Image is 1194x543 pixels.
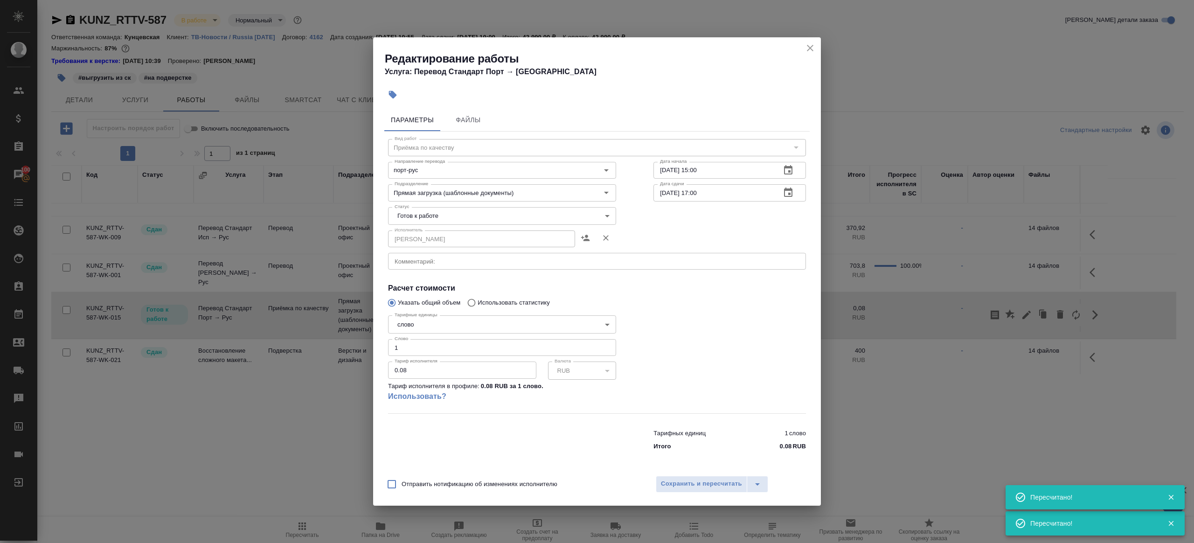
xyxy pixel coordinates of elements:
button: Добавить тэг [382,84,403,105]
div: RUB [548,362,617,379]
p: 0.08 RUB за 1 слово . [481,382,543,391]
button: Готов к работе [395,212,441,220]
a: Использовать? [388,391,616,402]
button: Назначить [575,227,596,249]
button: Open [600,164,613,177]
button: Open [600,186,613,199]
div: слово [388,315,616,333]
span: Файлы [446,114,491,126]
button: Закрыть [1161,519,1180,528]
p: 0.08 [780,442,792,451]
div: Готов к работе [388,207,616,225]
p: Тарифных единиц [653,429,706,438]
p: Итого [653,442,671,451]
p: Тариф исполнителя в профиле: [388,382,479,391]
button: Сохранить и пересчитать [656,476,747,493]
div: Пересчитано! [1030,519,1153,528]
button: Закрыть [1161,493,1180,501]
h4: Услуга: Перевод Стандарт Порт → [GEOGRAPHIC_DATA] [385,66,821,77]
span: Отправить нотификацию об изменениях исполнителю [402,480,557,489]
p: RUB [792,442,806,451]
h2: Редактирование работы [385,51,821,66]
p: слово [789,429,806,438]
button: слово [395,320,417,328]
button: Удалить [596,227,616,249]
span: Параметры [390,114,435,126]
button: RUB [555,367,573,375]
div: split button [656,476,768,493]
button: close [803,41,817,55]
span: Сохранить и пересчитать [661,479,742,489]
p: 1 [785,429,788,438]
div: Пересчитано! [1030,493,1153,502]
h4: Расчет стоимости [388,283,806,294]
